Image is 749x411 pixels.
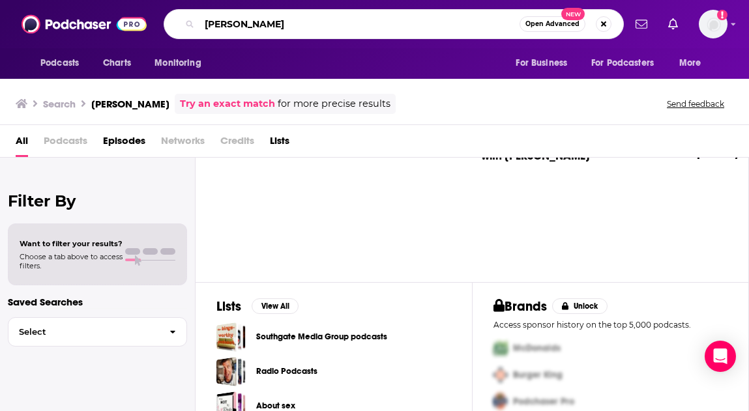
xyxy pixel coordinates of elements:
[8,328,159,336] span: Select
[22,12,147,36] img: Podchaser - Follow, Share and Rate Podcasts
[513,396,574,407] span: Podchaser Pro
[8,317,187,347] button: Select
[493,320,728,330] p: Access sponsor history on the top 5,000 podcasts.
[8,296,187,308] p: Saved Searches
[630,13,653,35] a: Show notifications dropdown
[8,191,187,210] h2: Filter By
[516,54,567,72] span: For Business
[488,335,513,361] img: First Pro Logo
[591,54,654,72] span: For Podcasters
[525,21,580,27] span: Open Advanced
[488,361,513,388] img: Second Pro Logo
[583,51,673,76] button: open menu
[103,54,131,72] span: Charts
[561,8,585,20] span: New
[180,96,275,111] a: Try an exact match
[705,341,736,372] div: Open Intercom Messenger
[513,343,561,354] span: McDonalds
[20,252,123,270] span: Choose a tab above to access filters.
[699,10,727,38] span: Logged in as megcassidy
[663,98,728,109] button: Send feedback
[679,54,701,72] span: More
[154,54,201,72] span: Monitoring
[256,364,317,378] a: Radio Podcasts
[43,98,76,110] h3: Search
[216,357,246,386] a: Radio Podcasts
[145,51,218,76] button: open menu
[31,51,96,76] button: open menu
[216,298,299,315] a: ListsView All
[216,298,241,315] h2: Lists
[717,10,727,20] svg: Add a profile image
[103,130,145,157] a: Episodes
[252,298,299,314] button: View All
[220,130,254,157] span: Credits
[513,369,563,380] span: Burger King
[663,13,683,35] a: Show notifications dropdown
[493,298,548,315] h2: Brands
[161,130,205,157] span: Networks
[20,239,123,248] span: Want to filter your results?
[95,51,139,76] a: Charts
[270,130,289,157] a: Lists
[670,51,718,76] button: open menu
[199,14,520,35] input: Search podcasts, credits, & more...
[699,10,727,38] button: Show profile menu
[40,54,79,72] span: Podcasts
[520,16,585,32] button: Open AdvancedNew
[552,298,608,314] button: Unlock
[278,96,390,111] span: for more precise results
[164,9,624,39] div: Search podcasts, credits, & more...
[44,130,87,157] span: Podcasts
[216,322,246,352] a: Southgate Media Group podcasts
[507,51,583,76] button: open menu
[699,10,727,38] img: User Profile
[16,130,28,157] a: All
[91,98,169,110] h3: [PERSON_NAME]
[256,330,387,344] a: Southgate Media Group podcasts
